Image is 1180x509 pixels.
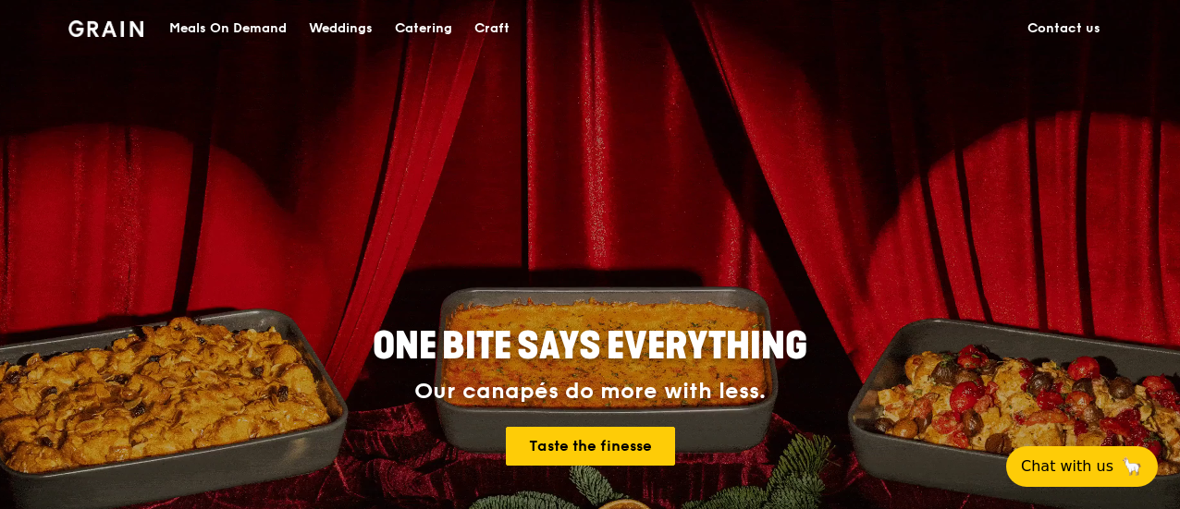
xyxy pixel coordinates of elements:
span: ONE BITE SAYS EVERYTHING [373,324,807,369]
a: Taste the finesse [506,427,675,466]
div: Our canapés do more with less. [257,379,923,405]
div: Weddings [309,1,373,56]
div: Meals On Demand [169,1,287,56]
span: Chat with us [1021,455,1113,478]
button: Chat with us🦙 [1006,446,1158,487]
div: Craft [474,1,510,56]
span: 🦙 [1121,455,1143,478]
a: Craft [463,1,521,56]
a: Catering [384,1,463,56]
img: Grain [68,20,143,37]
a: Weddings [298,1,384,56]
a: Contact us [1016,1,1112,56]
div: Catering [395,1,452,56]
